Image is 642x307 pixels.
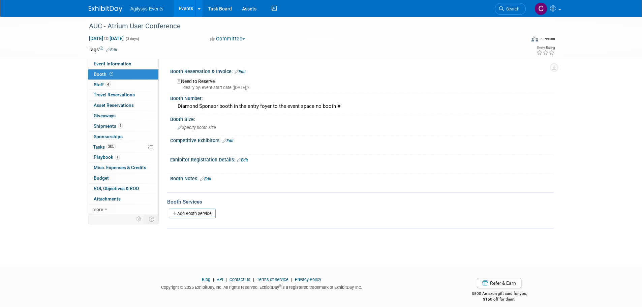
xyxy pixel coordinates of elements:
[92,207,103,212] span: more
[167,198,554,206] div: Booth Services
[208,35,248,42] button: Committed
[88,59,158,69] a: Event Information
[87,20,516,32] div: AUC - Atrium User Conference
[170,135,554,144] div: Competitive Exhibitors:
[531,36,538,41] img: Format-Inperson.png
[94,175,109,181] span: Budget
[94,165,146,170] span: Misc. Expenses & Credits
[106,144,116,149] span: 38%
[486,35,555,45] div: Event Format
[125,37,139,41] span: (3 days)
[170,93,554,102] div: Booth Number:
[170,155,554,163] div: Exhibitor Registration Details:
[94,82,111,87] span: Staff
[177,85,549,91] div: Ideally by: event start date ([DATE])?
[224,277,228,282] span: |
[88,69,158,80] a: Booth
[115,155,120,160] span: 1
[537,46,555,50] div: Event Rating
[251,277,256,282] span: |
[279,284,281,288] sup: ®
[88,184,158,194] a: ROI, Objectives & ROO
[94,92,135,97] span: Travel Reservations
[145,215,158,223] td: Toggle Event Tabs
[106,48,117,52] a: Edit
[534,2,547,15] img: Chris Bagnell
[88,205,158,215] a: more
[445,297,554,302] div: $150 off for them.
[175,76,549,91] div: Need to Reserve
[133,215,145,223] td: Personalize Event Tab Strip
[88,142,158,152] a: Tasks38%
[105,82,111,87] span: 4
[94,71,115,77] span: Booth
[230,277,250,282] a: Contact Us
[130,6,163,11] span: Agilysys Events
[94,154,120,160] span: Playbook
[88,163,158,173] a: Misc. Expenses & Credits
[170,66,554,75] div: Booth Reservation & Invoice:
[211,277,216,282] span: |
[94,186,139,191] span: ROI, Objectives & ROO
[88,111,158,121] a: Giveaways
[94,196,121,202] span: Attachments
[88,80,158,90] a: Staff4
[88,152,158,162] a: Playbook1
[89,35,124,41] span: [DATE] [DATE]
[88,173,158,183] a: Budget
[289,277,294,282] span: |
[88,90,158,100] a: Travel Reservations
[89,46,117,53] td: Tags
[94,102,134,108] span: Asset Reservations
[94,61,131,66] span: Event Information
[170,114,554,123] div: Booth Size:
[295,277,321,282] a: Privacy Policy
[217,277,223,282] a: API
[94,134,123,139] span: Sponsorships
[169,209,216,218] a: Add Booth Service
[445,286,554,302] div: $500 Amazon gift card for you,
[108,71,115,76] span: Booth not reserved yet
[93,144,116,150] span: Tasks
[237,158,248,162] a: Edit
[539,36,555,41] div: In-Person
[94,123,123,129] span: Shipments
[94,113,116,118] span: Giveaways
[89,6,122,12] img: ExhibitDay
[257,277,288,282] a: Terms of Service
[235,69,246,74] a: Edit
[88,121,158,131] a: Shipments1
[178,125,216,130] span: Specify booth size
[202,277,210,282] a: Blog
[118,123,123,128] span: 1
[504,6,519,11] span: Search
[89,283,435,290] div: Copyright © 2025 ExhibitDay, Inc. All rights reserved. ExhibitDay is a registered trademark of Ex...
[477,278,521,288] a: Refer & Earn
[495,3,526,15] a: Search
[175,101,549,112] div: Diamond Sponsor booth in the entry foyer to the event space no booth #
[222,139,234,143] a: Edit
[170,174,554,182] div: Booth Notes:
[88,132,158,142] a: Sponsorships
[103,36,110,41] span: to
[200,177,211,181] a: Edit
[88,100,158,111] a: Asset Reservations
[88,194,158,204] a: Attachments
